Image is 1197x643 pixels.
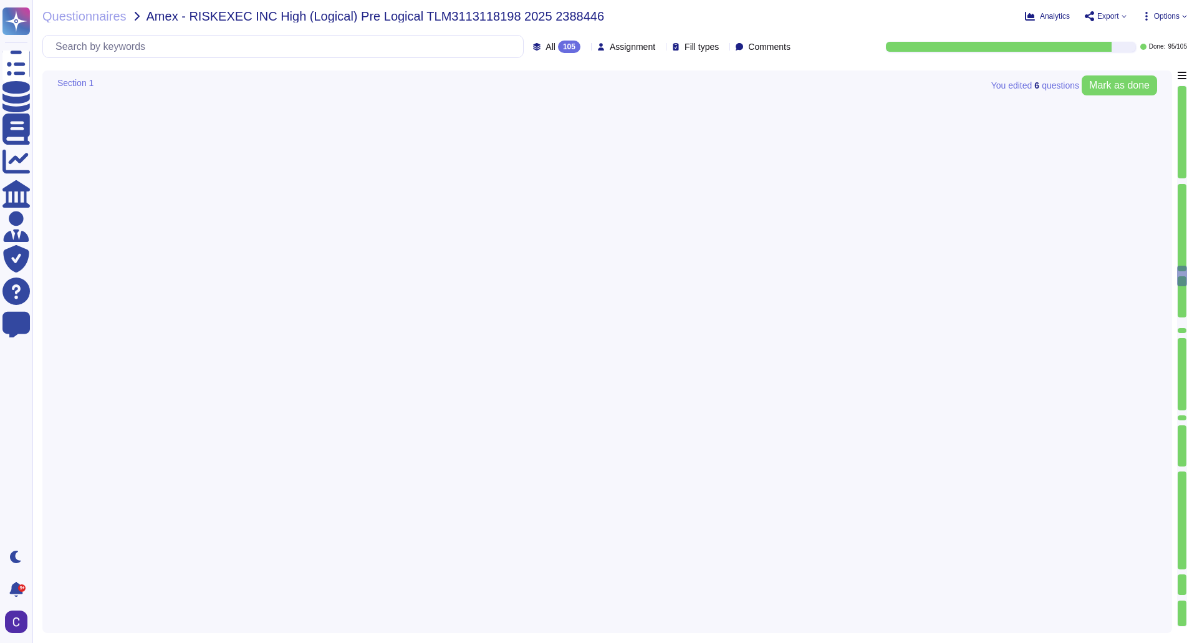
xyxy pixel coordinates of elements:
[1154,12,1180,20] span: Options
[42,10,127,22] span: Questionnaires
[1097,12,1119,20] span: Export
[57,79,94,87] span: Section 1
[1040,12,1070,20] span: Analytics
[18,584,26,592] div: 9+
[49,36,523,57] input: Search by keywords
[558,41,580,53] div: 105
[1168,44,1187,50] span: 95 / 105
[1025,11,1070,21] button: Analytics
[748,42,791,51] span: Comments
[1089,80,1150,90] span: Mark as done
[1149,44,1166,50] span: Done:
[5,611,27,633] img: user
[991,81,1079,90] span: You edited question s
[610,42,655,51] span: Assignment
[147,10,605,22] span: Amex - RISKEXEC INC High (Logical) Pre Logical TLM3113118198 2025 2388446
[546,42,555,51] span: All
[1034,81,1039,90] b: 6
[685,42,719,51] span: Fill types
[2,608,36,636] button: user
[1082,75,1157,95] button: Mark as done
